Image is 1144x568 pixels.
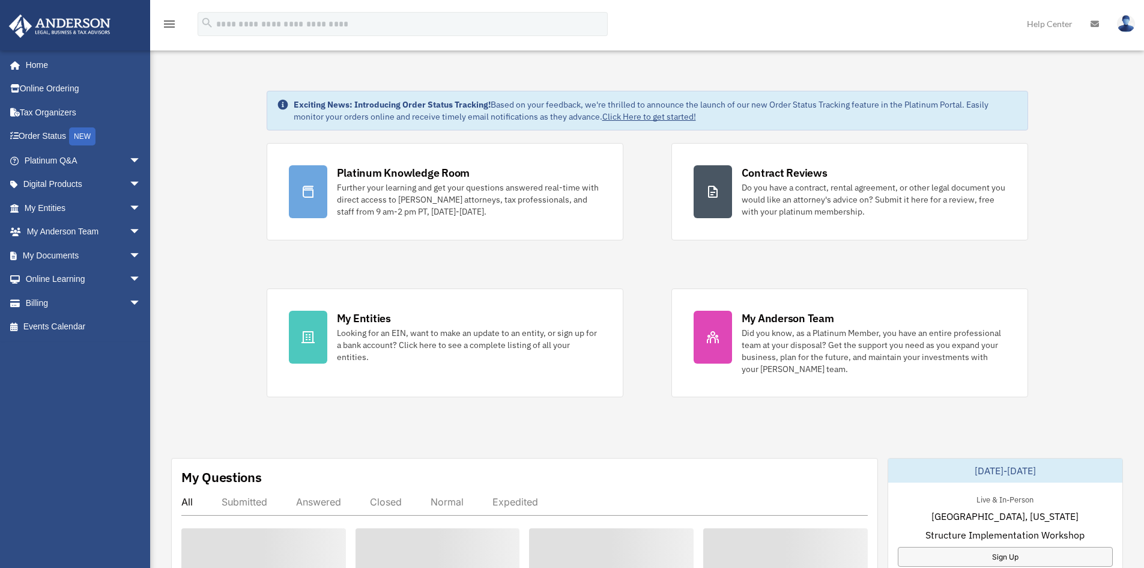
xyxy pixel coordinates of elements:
[69,127,95,145] div: NEW
[337,182,601,218] div: Further your learning and get your questions answered real-time with direct access to [PERSON_NAM...
[8,291,159,315] a: Billingarrow_drop_down
[129,243,153,268] span: arrow_drop_down
[162,17,177,31] i: menu
[8,124,159,149] a: Order StatusNEW
[8,267,159,292] a: Online Learningarrow_drop_down
[129,220,153,245] span: arrow_drop_down
[370,496,402,508] div: Closed
[8,148,159,173] a: Platinum Q&Aarrow_drop_down
[129,267,153,292] span: arrow_drop_down
[162,21,177,31] a: menu
[5,14,114,38] img: Anderson Advisors Platinum Portal
[129,173,153,197] span: arrow_drop_down
[129,148,153,173] span: arrow_drop_down
[129,196,153,221] span: arrow_drop_down
[8,196,159,220] a: My Entitiesarrow_drop_down
[742,165,828,180] div: Contract Reviews
[8,220,159,244] a: My Anderson Teamarrow_drop_down
[967,492,1043,505] div: Live & In-Person
[8,77,159,101] a: Online Ordering
[8,243,159,267] a: My Documentsarrow_drop_down
[8,53,153,77] a: Home
[602,111,696,122] a: Click Here to get started!
[898,547,1113,567] a: Sign Up
[337,327,601,363] div: Looking for an EIN, want to make an update to an entity, or sign up for a bank account? Click her...
[925,528,1085,542] span: Structure Implementation Workshop
[1117,15,1135,32] img: User Pic
[492,496,538,508] div: Expedited
[671,143,1028,240] a: Contract Reviews Do you have a contract, rental agreement, or other legal document you would like...
[294,99,491,110] strong: Exciting News: Introducing Order Status Tracking!
[671,289,1028,397] a: My Anderson Team Did you know, as a Platinum Member, you have an entire professional team at your...
[742,311,834,326] div: My Anderson Team
[129,291,153,316] span: arrow_drop_down
[181,468,262,486] div: My Questions
[337,311,391,326] div: My Entities
[8,173,159,197] a: Digital Productsarrow_drop_down
[296,496,341,508] div: Answered
[431,496,464,508] div: Normal
[931,509,1079,524] span: [GEOGRAPHIC_DATA], [US_STATE]
[888,459,1122,483] div: [DATE]-[DATE]
[222,496,267,508] div: Submitted
[8,315,159,339] a: Events Calendar
[294,99,1018,123] div: Based on your feedback, we're thrilled to announce the launch of our new Order Status Tracking fe...
[201,16,214,29] i: search
[742,327,1006,375] div: Did you know, as a Platinum Member, you have an entire professional team at your disposal? Get th...
[181,496,193,508] div: All
[337,165,470,180] div: Platinum Knowledge Room
[267,289,623,397] a: My Entities Looking for an EIN, want to make an update to an entity, or sign up for a bank accoun...
[742,182,1006,218] div: Do you have a contract, rental agreement, or other legal document you would like an attorney's ad...
[8,100,159,124] a: Tax Organizers
[267,143,623,240] a: Platinum Knowledge Room Further your learning and get your questions answered real-time with dire...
